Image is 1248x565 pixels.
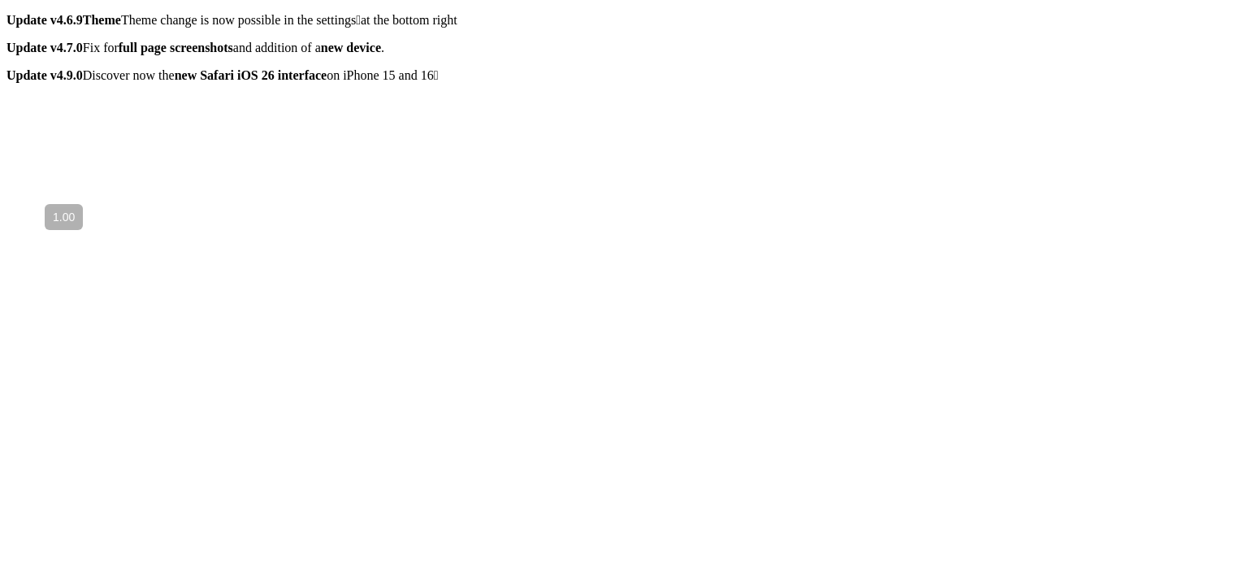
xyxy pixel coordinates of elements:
strong: new device [321,41,381,54]
span: = [171,11,178,24]
strong: Update v4.9.0 [6,68,83,82]
strong: Theme [83,13,121,27]
p: Fix for and addition of a . [6,41,1241,55]
span: href [44,11,69,24]
strong: Update v4.6.9 [6,13,83,27]
p: Discover now the on iPhone 15 and 16 [6,68,1241,83]
strong: full page screenshots [119,41,233,54]
i:  [434,68,439,82]
strong: new Safari iOS 26 interface [175,68,327,82]
span: class [140,11,171,24]
p: Theme change is now possible in the settings at the bottom right [6,13,1241,28]
p: Magic Zoom has a choice of zoom techniques: , and . [12,120,232,158]
span: "big.jpg" [76,11,133,24]
h2: Zoom Mode [12,71,232,103]
i:  [356,13,361,27]
span: "MagicZoom" [178,11,248,24]
strong: Update v4.7.0 [6,41,83,54]
span: = [70,11,76,24]
span: <a [25,11,38,24]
